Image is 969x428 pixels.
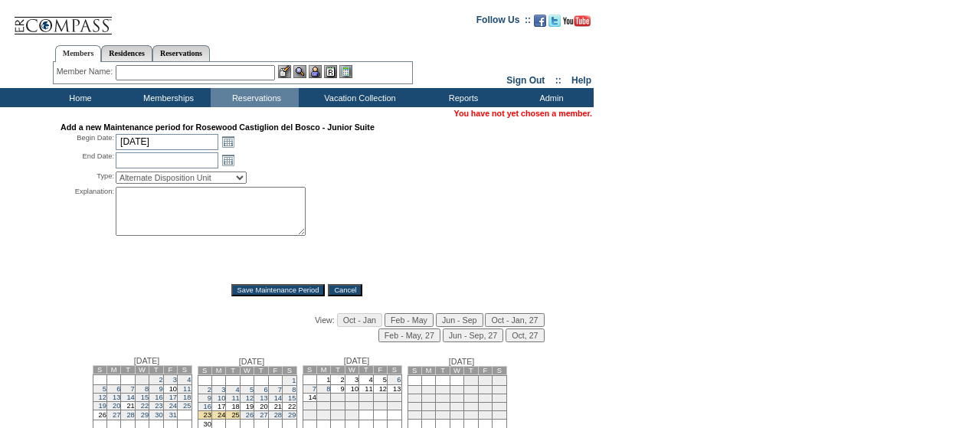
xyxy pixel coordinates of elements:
a: 16 [204,403,211,410]
a: 20 [113,402,120,410]
a: 17 [169,394,177,401]
td: 5 [421,386,435,394]
td: T [331,366,345,374]
td: 22 [316,402,330,410]
input: Jun - Sep [436,313,483,327]
td: 5 [373,375,387,385]
div: End Date: [61,152,114,168]
a: 12 [246,394,254,402]
td: 31 [493,411,506,420]
span: You have not yet chosen a member. [454,109,592,118]
td: 16 [331,394,345,402]
a: Members [55,45,102,62]
span: [DATE] [344,356,370,365]
a: 23 [155,402,162,410]
a: 5 [103,385,106,393]
td: Home [34,88,123,107]
td: 9 [478,386,492,394]
td: S [493,367,506,375]
td: 26 [373,402,387,410]
a: 2 [208,386,211,394]
a: 6 [397,376,401,384]
td: 14 [450,394,463,403]
td: 19 [421,403,435,411]
td: Vacation Collection [299,88,417,107]
a: 6 [264,386,267,394]
td: 25 [359,402,373,410]
td: 10 [345,385,358,394]
td: T [254,367,268,375]
td: S [303,366,316,374]
a: Subscribe to our YouTube Channel [563,19,591,28]
a: 28 [274,411,282,419]
a: 11 [183,385,191,393]
td: 17 [211,403,225,411]
td: 21 [268,403,282,411]
input: Jun - Sep, 27 [443,328,503,342]
div: Explanation: [61,187,114,273]
div: Begin Date: [61,133,114,150]
a: 30 [155,411,162,419]
a: 27 [113,411,120,419]
td: 31 [345,410,358,420]
a: 14 [274,394,282,402]
td: 23 [198,411,211,420]
td: 11 [408,394,421,403]
td: 14 [303,394,316,402]
input: Oct, 27 [506,328,544,342]
td: 20 [254,403,268,411]
a: 29 [288,411,296,419]
a: 12 [99,394,106,401]
a: Help [571,75,591,86]
td: 20 [388,394,401,402]
td: 1 [135,375,149,385]
td: 7 [450,386,463,394]
a: 13 [260,394,267,402]
a: 2 [159,376,162,384]
a: 4 [187,376,191,384]
a: 4 [236,386,240,394]
td: 28 [450,411,463,420]
td: 21 [121,402,135,410]
td: 12 [373,385,387,394]
a: 3 [173,376,177,384]
a: 31 [169,411,177,419]
td: 15 [464,394,478,403]
a: 6 [116,385,120,393]
a: Follow us on Twitter [548,19,561,28]
span: :: [555,75,561,86]
a: 18 [183,394,191,401]
a: 8 [326,385,330,393]
td: 15 [316,394,330,402]
td: S [283,367,296,375]
td: 1 [464,376,478,386]
td: Memberships [123,88,211,107]
td: 21 [303,402,316,410]
td: 25 [226,411,240,420]
td: S [198,367,211,375]
a: 11 [231,394,239,402]
td: 13 [436,394,450,403]
td: 13 [388,385,401,394]
a: 5 [250,386,254,394]
a: 24 [169,402,177,410]
td: T [149,366,163,374]
td: F [163,366,177,374]
td: Reservations [211,88,299,107]
img: Reservations [324,65,337,78]
a: 19 [99,402,106,410]
a: 9 [159,385,162,393]
td: Reports [417,88,506,107]
td: F [268,367,282,375]
a: Open the calendar popup. [220,133,237,150]
img: Follow us on Twitter [548,15,561,27]
td: T [121,366,135,374]
td: W [345,366,358,374]
td: 10 [493,386,506,394]
td: 12 [421,394,435,403]
td: 26 [421,411,435,420]
a: 16 [155,394,162,401]
td: 29 [464,411,478,420]
a: Sign Out [506,75,545,86]
td: 11 [359,385,373,394]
